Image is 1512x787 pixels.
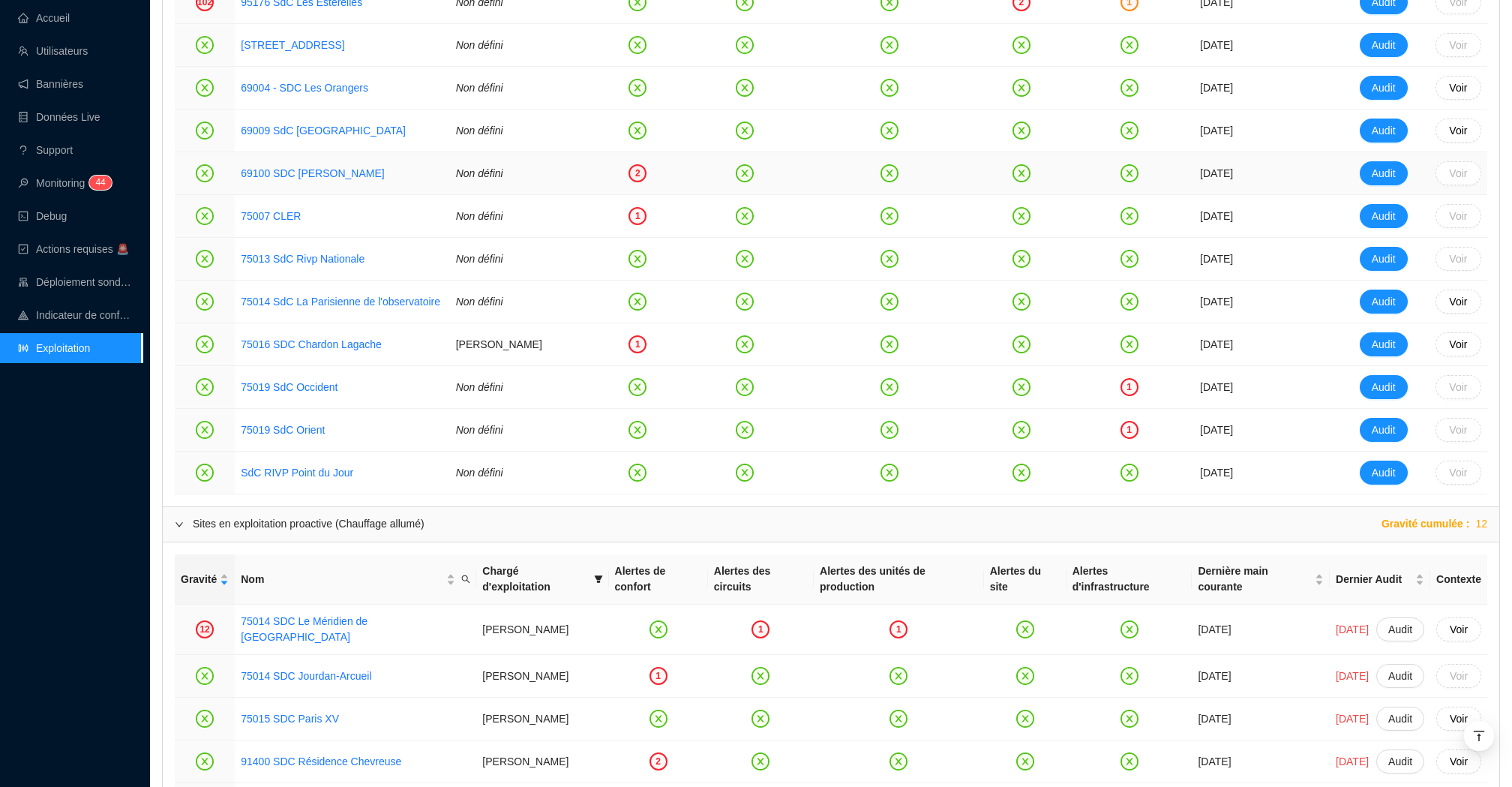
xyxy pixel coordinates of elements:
[1120,464,1138,482] span: close-circle
[241,467,353,479] a: SdC RIVP Point du Jour
[591,560,606,598] span: filter
[1120,335,1138,353] span: close-circle
[1120,710,1138,728] span: close-circle
[1194,67,1338,110] td: [DATE]
[889,710,907,728] span: close-circle
[18,244,28,254] span: check-square
[1194,281,1338,323] td: [DATE]
[241,572,443,587] span: Nom
[241,381,337,393] a: 75019 SdC Occident
[1381,516,1470,532] span: Gravité cumulée :
[1016,667,1034,685] span: close-circle
[241,39,344,51] a: [STREET_ADDRESS]
[1336,622,1369,638] span: [DATE]
[456,253,503,265] span: Non défini
[1192,740,1330,783] td: [DATE]
[736,79,754,97] span: close-circle
[736,421,754,439] span: close-circle
[1449,80,1467,96] span: Voir
[1436,707,1481,731] button: Voir
[889,620,907,638] div: 1
[736,378,754,396] span: close-circle
[196,710,214,728] span: close-circle
[594,575,603,584] span: filter
[1388,711,1412,727] span: Audit
[628,421,646,439] span: close-circle
[196,464,214,482] span: close-circle
[241,337,382,353] a: 75016 SDC Chardon Lagache
[100,177,106,188] span: 4
[456,125,503,137] span: Non défini
[196,164,214,182] span: close-circle
[880,293,898,311] span: close-circle
[1016,620,1034,638] span: close-circle
[1376,617,1424,641] button: Audit
[1360,375,1408,399] button: Audit
[1435,76,1481,100] button: Voir
[1435,418,1481,442] button: Voir
[1360,290,1408,314] button: Audit
[751,752,769,770] span: close-circle
[628,335,646,353] div: 1
[1012,79,1030,97] span: close-circle
[1192,554,1330,605] th: Dernière main courante
[456,167,503,179] span: Non défini
[241,614,470,645] a: 75014 SDC Le Méridien de [GEOGRAPHIC_DATA]
[241,422,325,438] a: 75019 SdC Orient
[1372,38,1396,53] span: Audit
[1388,754,1412,770] span: Audit
[1376,707,1424,731] button: Audit
[241,668,371,684] a: 75014 SDC Jourdan-Arcueil
[18,78,83,90] a: notificationBannières
[649,710,667,728] span: close-circle
[482,755,568,767] span: [PERSON_NAME]
[1449,166,1467,182] span: Voir
[1012,293,1030,311] span: close-circle
[1012,250,1030,268] span: close-circle
[1194,323,1338,366] td: [DATE]
[1372,337,1396,353] span: Audit
[628,164,646,182] div: 2
[1372,166,1396,182] span: Audit
[1360,204,1408,228] button: Audit
[628,250,646,268] span: close-circle
[1372,465,1396,481] span: Audit
[751,667,769,685] span: close-circle
[1016,752,1034,770] span: close-circle
[163,507,1499,542] div: Sites en exploitation proactive (Chauffage allumé)Gravité cumulée :12
[196,250,214,268] span: close-circle
[1475,516,1487,532] span: 12
[1372,80,1396,96] span: Audit
[1336,754,1369,770] span: [DATE]
[1012,36,1030,54] span: close-circle
[649,752,667,770] div: 2
[36,243,129,255] span: Actions requises 🚨
[18,276,132,288] a: clusterDéploiement sondes
[196,79,214,97] span: close-circle
[628,464,646,482] span: close-circle
[456,39,503,51] span: Non défini
[1388,622,1412,638] span: Audit
[628,378,646,396] span: close-circle
[1194,238,1338,281] td: [DATE]
[196,207,214,225] span: close-circle
[1449,337,1467,353] span: Voir
[880,164,898,182] span: close-circle
[1360,119,1408,143] button: Audit
[880,36,898,54] span: close-circle
[1120,667,1138,685] span: close-circle
[649,667,667,685] div: 1
[628,122,646,140] span: close-circle
[241,251,364,267] a: 75013 SdC Rivp Nationale
[1192,655,1330,698] td: [DATE]
[1120,752,1138,770] span: close-circle
[1376,749,1424,773] button: Audit
[1360,33,1408,57] button: Audit
[235,554,476,605] th: Nom
[1120,164,1138,182] span: close-circle
[880,207,898,225] span: close-circle
[456,381,503,393] span: Non défini
[1360,418,1408,442] button: Audit
[456,296,503,308] span: Non défini
[1194,152,1338,195] td: [DATE]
